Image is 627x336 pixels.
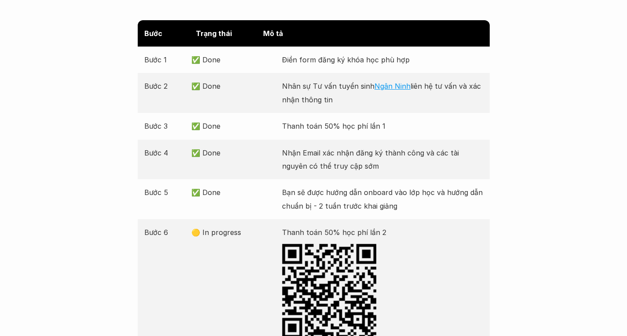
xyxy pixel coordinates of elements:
[144,226,187,239] p: Bước 6
[282,79,483,106] p: Nhân sự Tư vấn tuyển sinh liên hệ tư vấn và xác nhận thông tin
[191,53,278,66] p: ✅ Done
[191,146,278,159] p: ✅ Done
[144,119,187,133] p: Bước 3
[144,53,187,66] p: Bước 1
[374,82,411,90] a: Ngân Ninh
[196,29,232,38] strong: Trạng thái
[282,186,483,213] p: Bạn sẽ được hướng dẫn onboard vào lớp học và hướng dẫn chuẩn bị - 2 tuần trước khai giảng
[282,226,483,239] p: Thanh toán 50% học phí lần 2
[191,186,278,199] p: ✅ Done
[191,226,278,239] p: 🟡 In progress
[144,79,187,93] p: Bước 2
[144,186,187,199] p: Bước 5
[144,29,162,38] strong: Bước
[191,79,278,93] p: ✅ Done
[282,146,483,173] p: Nhận Email xác nhận đăng ký thành công và các tài nguyên có thể truy cập sớm
[282,119,483,133] p: Thanh toán 50% học phí lần 1
[144,146,187,159] p: Bước 4
[191,119,278,133] p: ✅ Done
[282,53,483,66] p: Điền form đăng ký khóa học phù hợp
[263,29,283,38] strong: Mô tả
